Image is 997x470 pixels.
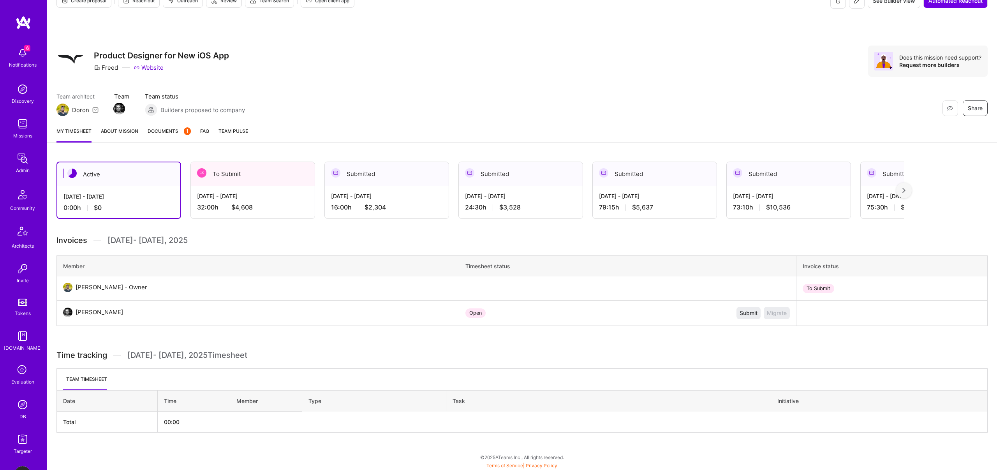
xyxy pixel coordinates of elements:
i: icon EyeClosed [947,105,953,111]
th: Date [57,391,158,412]
img: right [902,188,905,193]
div: Evaluation [11,378,34,386]
a: Documents1 [148,127,191,143]
img: Team Architect [56,104,69,116]
span: [DATE] - [DATE] , 2025 Timesheet [127,350,247,360]
i: icon CompanyGray [94,65,100,71]
div: Submitted [325,162,449,186]
span: $5,637 [632,203,653,211]
div: Submitted [593,162,717,186]
div: © 2025 ATeams Inc., All rights reserved. [47,447,997,467]
th: Member [57,256,459,277]
a: Website [134,63,164,72]
div: [DATE] - [DATE] [867,192,978,200]
th: Time [158,391,230,412]
th: 00:00 [158,412,230,433]
div: Request more builders [899,61,981,69]
img: Submitted [331,168,340,178]
img: User Avatar [63,283,72,292]
img: admin teamwork [15,151,30,166]
span: | [486,463,557,468]
div: To Submit [191,162,315,186]
img: Submitted [733,168,742,178]
div: [PERSON_NAME] [76,308,123,317]
span: Share [968,104,983,112]
img: discovery [15,81,30,97]
span: $10,872 [901,203,925,211]
li: Team timesheet [63,375,107,390]
div: [DATE] - [DATE] [733,192,844,200]
button: Share [963,100,988,116]
img: tokens [18,299,27,306]
div: Doron [72,106,89,114]
img: logo [16,16,31,30]
div: [DATE] - [DATE] [63,192,174,201]
div: 1 [184,127,191,135]
i: icon SelectionTeam [15,363,30,378]
div: 73:10 h [733,203,844,211]
div: Community [10,204,35,212]
div: 75:30 h [867,203,978,211]
img: Avatar [874,52,893,70]
div: 16:00 h [331,203,442,211]
div: Missions [13,132,32,140]
img: teamwork [15,116,30,132]
div: Invite [17,276,29,285]
img: Active [67,169,77,178]
div: Notifications [9,61,37,69]
span: $0 [94,204,102,212]
div: Tokens [15,309,31,317]
img: Submitted [465,168,474,178]
a: Team Pulse [218,127,248,143]
a: Privacy Policy [526,463,557,468]
img: Divider [93,234,101,246]
div: Does this mission need support? [899,54,981,61]
span: Builders proposed to company [160,106,245,114]
div: Architects [12,242,34,250]
span: Invoices [56,234,87,246]
h3: Product Designer for New iOS App [94,51,229,60]
div: [PERSON_NAME] - Owner [76,283,147,292]
img: Skill Targeter [15,431,30,447]
div: Open [465,308,486,318]
div: [DATE] - [DATE] [465,192,576,200]
span: Documents [148,127,191,135]
img: bell [15,45,30,61]
div: 32:00 h [197,203,308,211]
span: Submit [740,309,757,317]
th: Initiative [771,391,988,412]
div: 0:00 h [63,204,174,212]
th: Timesheet status [459,256,796,277]
img: Architects [13,223,32,242]
img: To Submit [197,168,206,178]
span: Time tracking [56,350,107,360]
div: DB [19,412,26,421]
div: Admin [16,166,30,174]
img: Team Member Avatar [113,103,125,114]
img: Admin Search [15,397,30,412]
th: Total [57,412,158,433]
a: Team Member Avatar [114,102,124,115]
img: User Avatar [63,308,72,317]
div: [DATE] - [DATE] [599,192,710,200]
div: Submitted [459,162,583,186]
img: Community [13,185,32,204]
div: Submitted [861,162,985,186]
div: Targeter [14,447,32,455]
span: Team architect [56,92,99,100]
span: $4,608 [231,203,253,211]
a: About Mission [101,127,138,143]
span: 6 [24,45,30,51]
div: 24:30 h [465,203,576,211]
img: Submitted [599,168,608,178]
span: Team Pulse [218,128,248,134]
span: Team status [145,92,245,100]
div: [DATE] - [DATE] [197,192,308,200]
span: $3,528 [499,203,521,211]
div: [DATE] - [DATE] [331,192,442,200]
a: Terms of Service [486,463,523,468]
img: Submitted [867,168,876,178]
th: Type [302,391,446,412]
span: [DATE] - [DATE] , 2025 [107,234,188,246]
th: Invoice status [796,256,987,277]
